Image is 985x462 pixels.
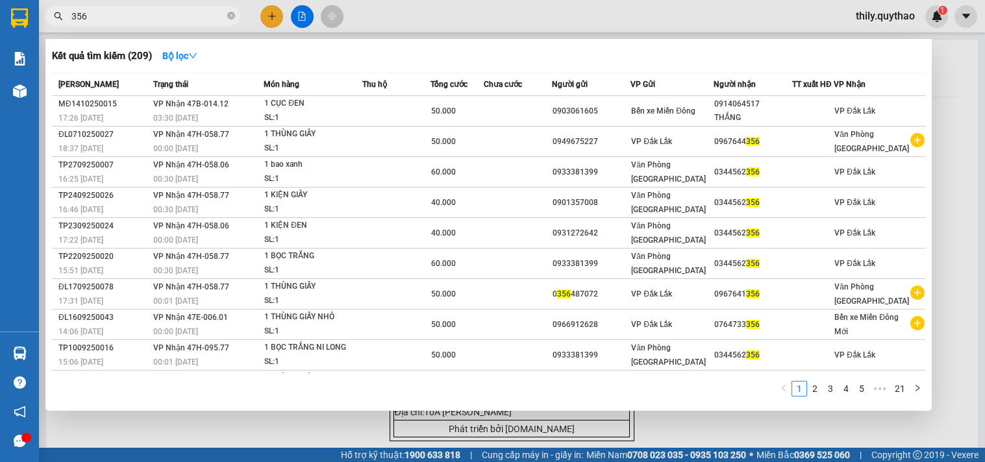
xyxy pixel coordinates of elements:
[153,160,229,169] span: VP Nhận 47H-058.06
[153,130,229,139] span: VP Nhận 47H-058.77
[834,80,866,89] span: VP Nhận
[264,341,362,355] div: 1 BỌC TRẮNG NI LONG
[823,382,838,396] a: 3
[152,45,208,66] button: Bộ lọcdown
[58,114,103,123] span: 17:26 [DATE]
[153,144,198,153] span: 00:00 [DATE]
[910,381,925,396] li: Next Page
[153,313,228,322] span: VP Nhận 47E-006.01
[746,350,760,359] span: 356
[552,80,588,89] span: Người gửi
[714,165,792,179] div: 0344562
[264,80,299,89] span: Món hàng
[362,80,387,89] span: Thu hộ
[58,144,103,153] span: 18:37 [DATE]
[631,106,695,115] span: Bến xe Miền Đông
[264,158,362,172] div: 1 bao xanh
[792,80,832,89] span: TT xuất HĐ
[71,9,225,23] input: Tìm tên, số ĐT hoặc mã đơn
[264,111,362,125] div: SL: 1
[714,135,792,149] div: 0967644
[431,167,456,176] span: 60.000
[838,381,854,396] li: 4
[631,289,672,298] span: VP Đắk Lắk
[58,341,149,355] div: TP1009250016
[746,198,760,207] span: 356
[153,297,198,306] span: 00:01 [DATE]
[153,205,198,214] span: 00:30 [DATE]
[431,289,456,298] span: 50.000
[264,141,362,156] div: SL: 1
[264,188,362,202] div: 1 KIỆN GIẤY
[890,381,910,396] li: 21
[630,80,655,89] span: VP Gửi
[264,127,362,141] div: 1 THÙNG GIẤY
[910,133,925,147] span: plus-circle
[58,358,103,367] span: 15:06 [DATE]
[14,435,26,447] span: message
[431,350,456,359] span: 50.000
[153,252,229,261] span: VP Nhận 47H-058.77
[11,8,28,28] img: logo-vxr
[631,252,706,275] span: Văn Phòng [GEOGRAPHIC_DATA]
[58,297,103,306] span: 17:31 [DATE]
[553,287,630,301] div: 0 487072
[58,219,149,233] div: TP2309250024
[553,135,630,149] div: 0949675227
[58,372,149,385] div: 7190109250007
[557,289,571,298] span: 356
[631,343,706,367] span: Văn Phòng [GEOGRAPHIC_DATA]
[869,381,890,396] li: Next 5 Pages
[153,327,198,336] span: 00:00 [DATE]
[58,311,149,324] div: ĐL1609250043
[714,318,792,332] div: 0764733
[834,106,875,115] span: VP Đắk Lắk
[714,196,792,210] div: 0344562
[58,175,103,184] span: 16:25 [DATE]
[227,10,235,23] span: close-circle
[264,324,362,339] div: SL: 1
[14,376,26,389] span: question-circle
[746,289,760,298] span: 356
[58,266,103,275] span: 15:51 [DATE]
[52,49,152,63] h3: Kết quả tìm kiếm ( 209 )
[553,257,630,271] div: 0933381399
[631,221,706,245] span: Văn Phòng [GEOGRAPHIC_DATA]
[58,158,149,172] div: TP2709250007
[264,172,362,186] div: SL: 1
[264,355,362,369] div: SL: 1
[910,316,925,330] span: plus-circle
[910,286,925,300] span: plus-circle
[431,198,456,207] span: 40.000
[484,80,522,89] span: Chưa cước
[834,167,875,176] span: VP Đắk Lắk
[58,189,149,202] div: TP2409250026
[153,343,229,352] span: VP Nhận 47H-095.77
[431,137,456,146] span: 50.000
[553,348,630,362] div: 0933381399
[153,175,198,184] span: 00:30 [DATE]
[834,282,909,306] span: Văn Phòng [GEOGRAPHIC_DATA]
[746,320,760,329] span: 356
[553,104,630,118] div: 0903061605
[714,97,792,111] div: 0914064517
[891,382,909,396] a: 21
[430,80,468,89] span: Tổng cước
[914,384,921,392] span: right
[431,320,456,329] span: 50.000
[13,346,27,360] img: warehouse-icon
[153,114,198,123] span: 03:30 [DATE]
[631,160,706,184] span: Văn Phòng [GEOGRAPHIC_DATA]
[431,259,456,268] span: 60.000
[58,128,149,141] div: ĐL0710250027
[153,191,229,200] span: VP Nhận 47H-058.77
[834,228,875,237] span: VP Đắk Lắk
[746,167,760,176] span: 356
[264,233,362,247] div: SL: 1
[13,52,27,66] img: solution-icon
[746,259,760,268] span: 356
[153,266,198,275] span: 00:30 [DATE]
[553,165,630,179] div: 0933381399
[264,294,362,308] div: SL: 1
[153,358,198,367] span: 00:01 [DATE]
